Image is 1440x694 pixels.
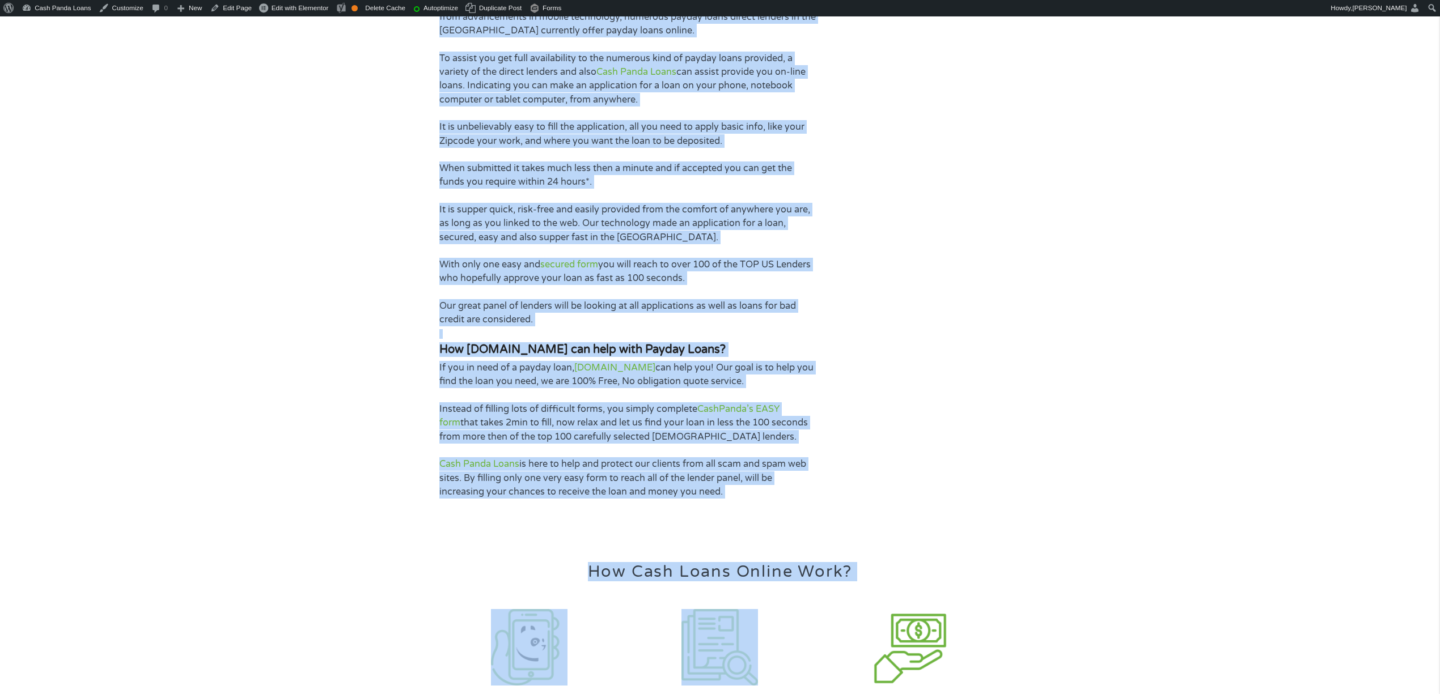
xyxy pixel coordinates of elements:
[351,5,358,11] div: OK
[439,161,816,189] p: When submitted it takes much less then a minute and if accepted you can get the funds you require...
[439,457,816,499] p: is here to help and protect our clients from all scam and spam web sites. By filling only one ver...
[439,120,816,148] p: It is unbelievably easy to fill the application, all you need to apply basic info, like your Zipc...
[540,259,598,270] a: secured form
[1352,4,1407,11] span: [PERSON_NAME]
[439,458,519,470] a: Cash Panda Loans
[439,342,816,357] h4: How [DOMAIN_NAME] can help with Payday Loans?
[439,299,816,327] p: Our great panel of lenders will be looking at all applications as well as loans for bad credit ar...
[439,203,816,244] p: It is supper quick, risk-free and easily provided from the comfort of anywhere you are, as long a...
[574,362,655,373] a: [DOMAIN_NAME]
[434,564,1006,580] h2: How Cash Loans Online Work?
[491,609,567,686] img: smartphone Panda payday loan
[439,52,816,107] p: To assist you get full availability to the numerous kind of payday loans provided, a variety of t...
[872,609,948,686] img: applying for advance loan
[681,609,758,686] img: Apply for an Installment loan
[596,66,676,78] a: Cash Panda Loans
[439,402,816,444] p: Instead of filling lots of difficult forms, you simply complete that takes 2min to fill, now rela...
[439,361,816,389] p: If you in need of a payday loan, can help you! Our goal is to help you find the loan you need, we...
[439,258,816,286] p: With only one easy and you will reach to over 100 of the TOP US Lenders who hopefully approve you...
[272,4,329,11] span: Edit with Elementor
